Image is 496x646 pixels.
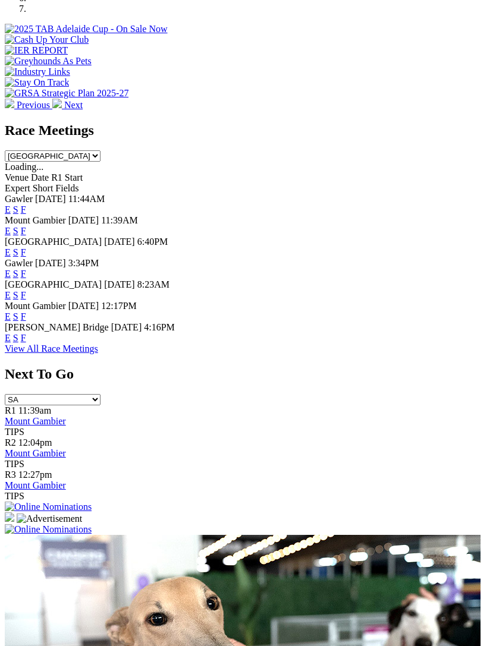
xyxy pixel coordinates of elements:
span: 6:40PM [137,237,168,247]
span: TIPS [5,459,24,469]
span: [PERSON_NAME] Bridge [5,322,109,332]
span: 11:44AM [68,194,105,204]
span: 8:23AM [137,279,169,289]
img: IER REPORT [5,45,68,56]
img: GRSA Strategic Plan 2025-27 [5,88,128,99]
span: Fields [55,183,79,193]
img: Cash Up Your Club [5,34,89,45]
span: [GEOGRAPHIC_DATA] [5,279,102,289]
a: S [13,333,18,343]
span: R1 [5,405,16,415]
span: Gawler [5,258,33,268]
a: F [21,204,26,215]
img: chevron-left-pager-white.svg [5,99,14,108]
a: E [5,204,11,215]
a: S [13,204,18,215]
span: [DATE] [68,301,99,311]
span: TIPS [5,491,24,501]
a: View All Race Meetings [5,344,98,354]
span: TIPS [5,427,24,437]
a: E [5,311,11,322]
a: E [5,247,11,257]
a: F [21,247,26,257]
a: E [5,269,11,279]
a: Mount Gambier [5,448,66,458]
span: Next [64,100,83,110]
img: 15187_Greyhounds_GreysPlayCentral_Resize_SA_WebsiteBanner_300x115_2025.jpg [5,512,14,522]
img: Online Nominations [5,502,92,512]
span: R1 Start [51,172,83,182]
img: 2025 TAB Adelaide Cup - On Sale Now [5,24,168,34]
span: [GEOGRAPHIC_DATA] [5,237,102,247]
span: 12:27pm [18,469,52,480]
a: Previous [5,100,52,110]
a: S [13,269,18,279]
img: chevron-right-pager-white.svg [52,99,62,108]
a: F [21,226,26,236]
span: 3:34PM [68,258,99,268]
a: S [13,247,18,257]
span: 4:16PM [144,322,175,332]
img: Stay On Track [5,77,69,88]
span: Mount Gambier [5,301,66,311]
a: Next [52,100,83,110]
span: Short [33,183,54,193]
span: Expert [5,183,30,193]
a: S [13,290,18,300]
img: Greyhounds As Pets [5,56,92,67]
a: E [5,333,11,343]
span: 12:17PM [101,301,137,311]
span: 12:04pm [18,437,52,448]
span: 11:39am [18,405,51,415]
a: Mount Gambier [5,480,66,490]
span: [DATE] [35,258,66,268]
a: F [21,269,26,279]
span: [DATE] [104,237,135,247]
a: S [13,226,18,236]
a: F [21,290,26,300]
span: Venue [5,172,29,182]
a: F [21,311,26,322]
span: [DATE] [35,194,66,204]
span: R3 [5,469,16,480]
h2: Next To Go [5,366,491,382]
span: [DATE] [68,215,99,225]
span: 11:39AM [101,215,138,225]
span: [DATE] [104,279,135,289]
a: Mount Gambier [5,416,66,426]
h2: Race Meetings [5,122,491,138]
span: Mount Gambier [5,215,66,225]
span: Loading... [5,162,43,172]
a: E [5,290,11,300]
a: F [21,333,26,343]
span: Date [31,172,49,182]
span: Gawler [5,194,33,204]
img: Online Nominations [5,524,92,535]
span: R2 [5,437,16,448]
a: S [13,311,18,322]
img: Industry Links [5,67,70,77]
img: Advertisement [17,513,82,524]
span: [DATE] [111,322,142,332]
span: Previous [17,100,50,110]
a: E [5,226,11,236]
